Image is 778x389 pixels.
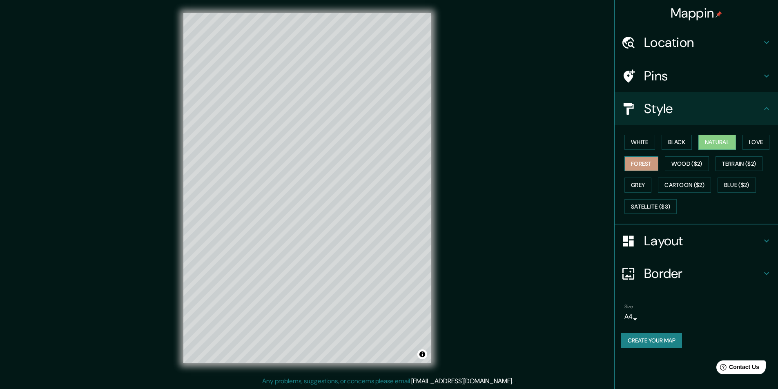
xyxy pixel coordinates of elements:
button: Terrain ($2) [716,156,763,171]
button: Grey [624,178,651,193]
h4: Location [644,34,762,51]
div: Border [615,257,778,290]
button: White [624,135,655,150]
label: Size [624,303,633,310]
div: A4 [624,310,642,323]
button: Natural [698,135,736,150]
button: Satellite ($3) [624,199,677,214]
button: Love [742,135,769,150]
h4: Style [644,100,762,117]
button: Black [662,135,692,150]
button: Cartoon ($2) [658,178,711,193]
div: Pins [615,60,778,92]
h4: Border [644,265,762,282]
div: Location [615,26,778,59]
button: Create your map [621,333,682,348]
a: [EMAIL_ADDRESS][DOMAIN_NAME] [411,377,512,385]
button: Forest [624,156,658,171]
p: Any problems, suggestions, or concerns please email . [262,376,513,386]
button: Toggle attribution [417,349,427,359]
img: pin-icon.png [716,11,722,18]
iframe: Help widget launcher [705,357,769,380]
h4: Layout [644,233,762,249]
h4: Mappin [671,5,722,21]
button: Blue ($2) [718,178,756,193]
button: Wood ($2) [665,156,709,171]
h4: Pins [644,68,762,84]
div: . [513,376,515,386]
div: . [515,376,516,386]
div: Style [615,92,778,125]
div: Layout [615,225,778,257]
